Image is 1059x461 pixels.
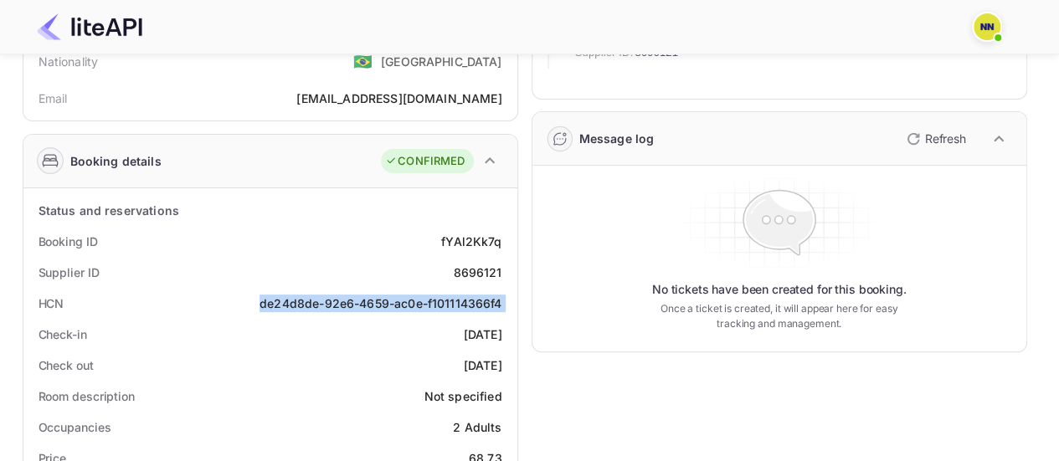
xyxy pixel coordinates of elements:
div: [GEOGRAPHIC_DATA] [381,53,502,70]
div: Not specified [424,387,502,405]
p: Refresh [925,130,966,147]
div: Status and reservations [39,202,179,219]
div: Booking details [70,152,162,170]
p: No tickets have been created for this booking. [652,281,907,298]
div: Supplier ID [39,264,100,281]
p: Once a ticket is created, it will appear here for easy tracking and management. [647,301,912,331]
img: N/A N/A [974,13,1000,40]
div: Check out [39,356,94,374]
div: [EMAIL_ADDRESS][DOMAIN_NAME] [296,90,501,107]
div: [DATE] [464,325,502,343]
div: Nationality [39,53,99,70]
div: Message log [579,130,655,147]
div: Room description [39,387,135,405]
div: fYAl2Kk7q [441,233,501,250]
div: 2 Adults [453,418,501,436]
div: de24d8de-92e6-4659-ac0e-f101114366f4 [260,295,501,312]
div: 8696121 [453,264,501,281]
div: Occupancies [39,418,111,436]
div: Check-in [39,325,87,343]
div: Email [39,90,68,107]
div: CONFIRMED [385,153,465,170]
div: HCN [39,295,64,312]
button: Refresh [897,125,973,152]
div: Booking ID [39,233,98,250]
span: United States [353,46,373,76]
img: LiteAPI Logo [37,13,142,40]
div: [DATE] [464,356,502,374]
